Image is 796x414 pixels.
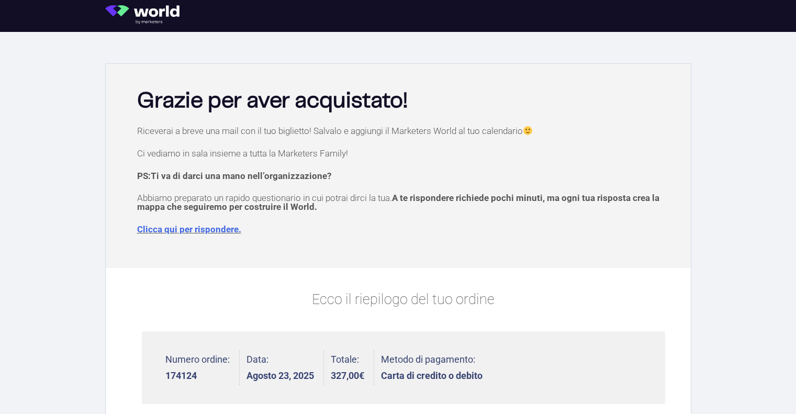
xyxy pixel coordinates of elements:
strong: PS: [137,171,331,181]
li: Metodo di pagamento: [381,350,483,385]
li: Numero ordine: [165,350,240,385]
p: Riceverai a breve una mail con il tuo biglietto! Salvalo e aggiungi il Marketers World al tuo cal... [137,126,670,136]
li: Totale: [331,350,374,385]
a: Clicca qui per rispondere. [137,224,241,234]
strong: 174124 [165,371,230,381]
p: Ci vediamo in sala insieme a tutta la Marketers Family! [137,149,670,158]
span: Ti va di darci una mano nell’organizzazione? [151,171,331,181]
bdi: 327,00 [331,370,364,381]
strong: Agosto 23, 2025 [246,371,314,381]
b: Grazie per aver acquistato! [137,91,408,111]
li: Data: [246,350,324,385]
p: Ecco il riepilogo del tuo ordine [142,289,665,310]
span: A te rispondere richiede pochi minuti, ma ogni tua risposta crea la mappa che seguiremo per costr... [137,193,659,212]
p: Abbiamo preparato un rapido questionario in cui potrai dirci la tua. [137,194,670,211]
strong: Carta di credito o debito [381,371,483,381]
img: 🙂 [523,126,532,135]
span: € [359,370,364,381]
